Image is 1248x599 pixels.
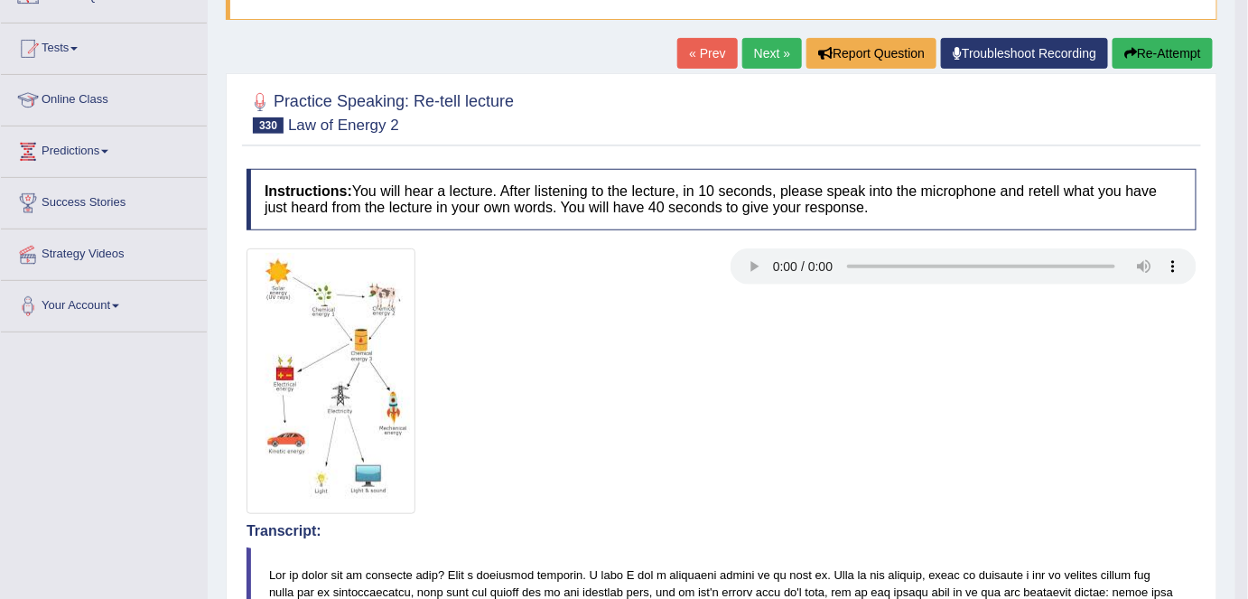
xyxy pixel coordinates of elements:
[1,23,207,69] a: Tests
[265,183,352,199] b: Instructions:
[1,229,207,275] a: Strategy Videos
[677,38,737,69] a: « Prev
[1,75,207,120] a: Online Class
[1,126,207,172] a: Predictions
[247,89,514,134] h2: Practice Speaking: Re-tell lecture
[1113,38,1213,69] button: Re-Attempt
[253,117,284,134] span: 330
[1,178,207,223] a: Success Stories
[742,38,802,69] a: Next »
[1,281,207,326] a: Your Account
[941,38,1108,69] a: Troubleshoot Recording
[247,523,1197,539] h4: Transcript:
[288,117,399,134] small: Law of Energy 2
[806,38,936,69] button: Report Question
[247,169,1197,229] h4: You will hear a lecture. After listening to the lecture, in 10 seconds, please speak into the mic...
